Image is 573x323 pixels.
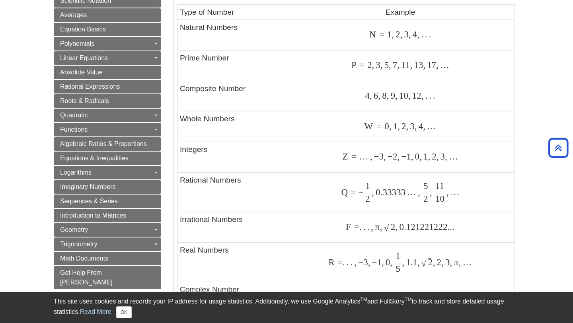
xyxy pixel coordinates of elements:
span: W [364,121,374,131]
span: , [410,60,412,70]
span: 3 [408,121,415,131]
span: , [421,90,424,101]
span: π [452,257,459,267]
a: Roots & Radicals [54,94,161,108]
span: 4 [417,121,423,131]
span: , [402,257,404,267]
span: 3 [439,151,445,161]
span: … [425,121,436,131]
span: 3 [363,257,368,267]
span: Trigonometry [60,241,97,247]
span: 2 [391,222,396,232]
span: , [380,60,383,70]
span: √ [384,223,389,233]
span: = [349,151,357,161]
a: Trigonometry [54,237,161,251]
span: 2 [423,193,428,204]
span: 12 [411,90,421,101]
span: 2 [364,60,372,70]
span: , [433,257,435,267]
span: 3 [379,151,384,161]
span: 1 [377,257,382,267]
span: Imaginary Numbers [60,183,116,190]
span: , [397,151,400,161]
span: ‾ [391,222,394,232]
a: Math Documents [54,252,161,265]
a: Algebraic Ratios & Proportions [54,137,161,151]
span: 11 [400,60,410,70]
span: … [405,187,416,197]
span: Equation Basics [60,26,106,33]
span: 11 [435,181,444,191]
span: = [351,222,359,232]
td: Type of Number [178,4,286,19]
span: , [415,121,417,131]
a: Equations & Inequalities [54,152,161,165]
span: , [445,151,447,161]
a: Read More [80,308,111,315]
span: 2 [428,257,433,267]
span: , [378,90,380,101]
a: Linear Equations [54,51,161,65]
span: Z [342,151,348,161]
span: 1 [392,121,398,131]
td: Natural Numbers [178,19,286,50]
span: 4 [365,90,370,101]
td: Composite Number [178,81,286,111]
td: Rational Numbers [178,172,286,212]
span: 3 [402,29,409,39]
span: , [372,187,374,197]
span: . [427,29,431,39]
span: , [396,222,398,232]
span: 17 [425,60,436,70]
span: , [406,121,409,131]
span: … [461,257,472,267]
span: 10 [435,193,444,204]
a: Geometry [54,223,161,237]
td: Real Numbers [178,243,286,282]
span: , [441,257,444,267]
a: Get Help From [PERSON_NAME] [54,266,161,289]
span: Averages [60,12,87,18]
span: . [365,222,369,232]
span: 1 [396,251,400,261]
span: Linear Equations [60,54,108,61]
span: 2 [400,121,406,131]
span: Get Help From [PERSON_NAME] [60,269,113,286]
span: − [400,151,406,161]
span: , [353,257,357,267]
a: Averages [54,8,161,22]
span: Logarithms [60,169,92,176]
span: 0 [413,151,420,161]
span: 5 [396,263,400,274]
span: 13 [412,60,423,70]
span: . [362,222,366,232]
span: , [409,29,411,39]
span: R [328,257,334,267]
span: . [419,29,423,39]
span: , [450,257,452,267]
span: , [400,29,403,39]
span: , [398,121,400,131]
span: 2 [435,257,441,267]
span: , [423,121,425,131]
span: Quadratic [60,112,88,119]
a: Sequences & Series [54,195,161,208]
td: Integers [178,142,286,173]
div: This site uses cookies and records your IP address for usage statistics. Additionally, we use Goo... [54,297,519,318]
span: = [348,187,356,197]
span: , [392,29,394,39]
span: , [389,60,391,70]
span: … [357,151,368,161]
span: π [373,222,380,232]
span: Absolute Value [60,69,102,76]
span: P [351,60,357,70]
a: Introduction to Matrices [54,209,161,222]
span: 0.121221222... [398,222,454,232]
span: 0 [384,257,390,267]
td: Complex Number [178,282,286,312]
span: , [437,151,439,161]
span: , [395,90,398,101]
a: Functions [54,123,161,136]
span: . [423,90,427,101]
